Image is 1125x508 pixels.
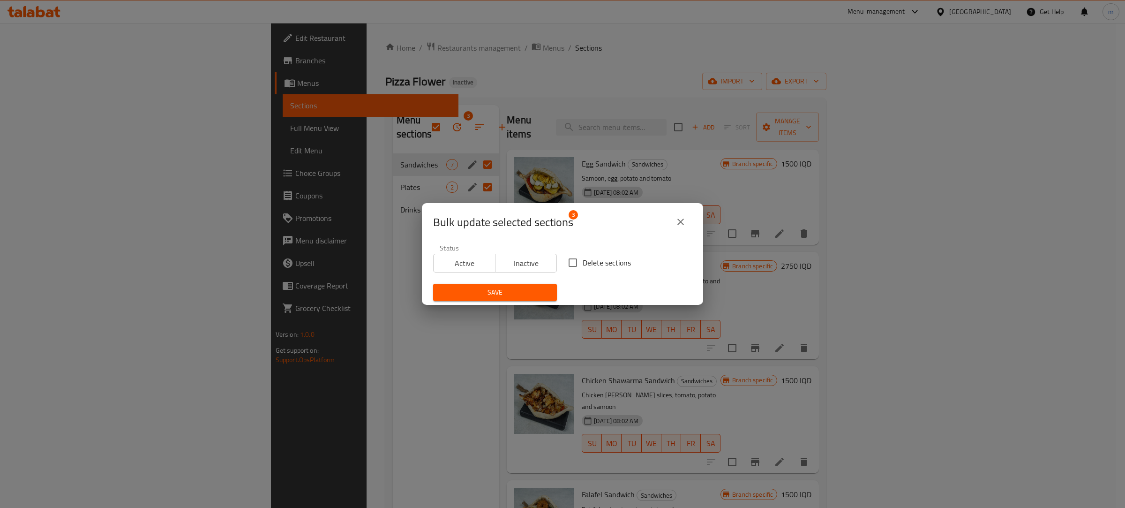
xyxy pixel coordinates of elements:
span: Delete sections [583,257,631,268]
span: Active [437,257,492,270]
span: 3 [569,210,578,220]
span: Selected section count [433,215,573,230]
button: Save [433,284,557,301]
button: close [669,211,692,233]
button: Active [433,254,495,273]
button: Inactive [495,254,557,273]
span: Save [441,287,549,298]
span: Inactive [499,257,554,270]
